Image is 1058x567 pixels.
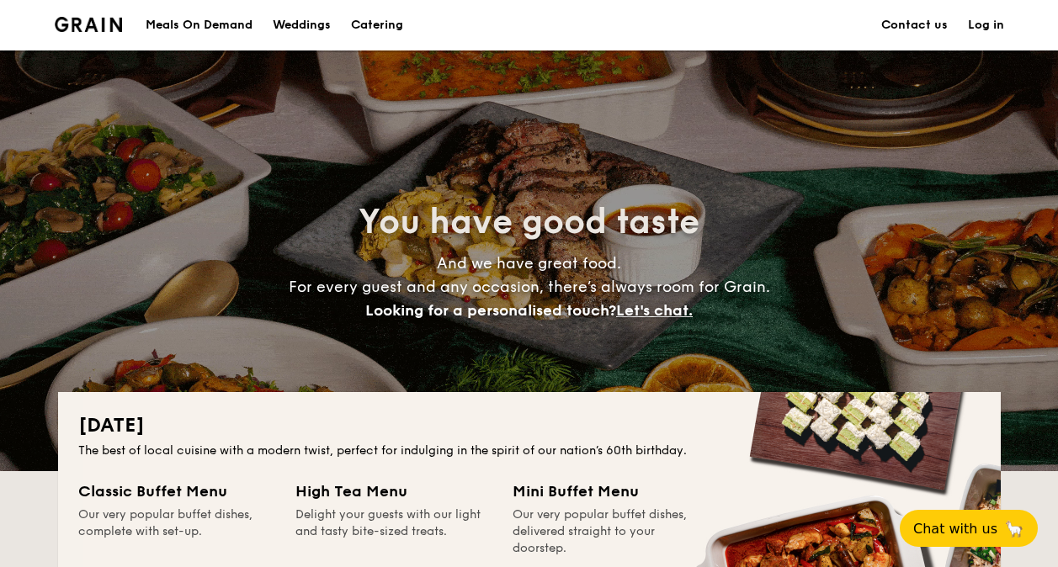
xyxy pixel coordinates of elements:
[78,506,275,557] div: Our very popular buffet dishes, complete with set-up.
[295,480,492,503] div: High Tea Menu
[289,254,770,320] span: And we have great food. For every guest and any occasion, there’s always room for Grain.
[78,412,981,439] h2: [DATE]
[78,480,275,503] div: Classic Buffet Menu
[913,521,997,537] span: Chat with us
[365,301,616,320] span: Looking for a personalised touch?
[359,202,699,242] span: You have good taste
[295,506,492,557] div: Delight your guests with our light and tasty bite-sized treats.
[78,442,981,459] div: The best of local cuisine with a modern twist, perfect for indulging in the spirit of our nation’...
[513,506,710,557] div: Our very popular buffet dishes, delivered straight to your doorstep.
[900,510,1038,547] button: Chat with us🦙
[55,17,123,32] a: Logotype
[513,480,710,503] div: Mini Buffet Menu
[616,301,693,320] span: Let's chat.
[1004,519,1024,538] span: 🦙
[55,17,123,32] img: Grain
